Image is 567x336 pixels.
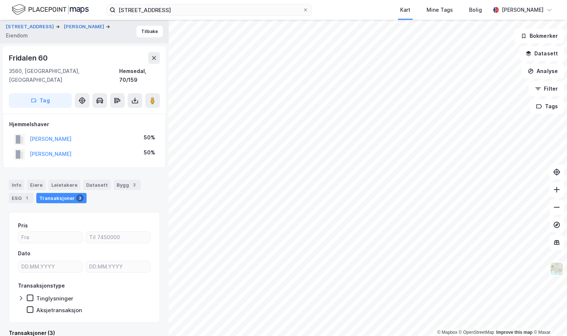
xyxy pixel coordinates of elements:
button: Tilbake [136,26,163,37]
div: 1 [23,194,30,202]
div: Eiere [27,180,45,190]
div: Bygg [114,180,141,190]
a: Mapbox [437,330,457,335]
img: Z [550,262,564,276]
button: Tag [9,93,72,108]
input: Til 7450000 [86,232,150,243]
div: 50% [144,148,155,157]
div: [PERSON_NAME] [502,6,544,14]
input: DD.MM.YYYY [86,261,150,272]
iframe: Chat Widget [530,301,567,336]
div: Mine Tags [427,6,453,14]
a: Improve this map [496,330,533,335]
div: Transaksjoner [36,193,87,203]
input: DD.MM.YYYY [18,261,83,272]
button: Datasett [519,46,564,61]
input: Søk på adresse, matrikkel, gårdeiere, leietakere eller personer [116,4,303,15]
div: Pris [18,221,28,230]
div: Tinglysninger [36,295,73,302]
div: Fridalen 60 [9,52,49,64]
div: Leietakere [48,180,80,190]
button: Filter [529,81,564,96]
button: [STREET_ADDRESS] [6,23,55,30]
div: Aksjetransaksjon [36,307,82,314]
div: Datasett [83,180,111,190]
div: ESG [9,193,33,203]
div: Kart [400,6,410,14]
button: [PERSON_NAME] [64,23,106,30]
div: Dato [18,249,30,258]
img: logo.f888ab2527a4732fd821a326f86c7f29.svg [12,3,89,16]
div: Eiendom [6,31,28,40]
div: Hemsedal, 70/159 [119,67,160,84]
div: 50% [144,133,155,142]
a: OpenStreetMap [459,330,494,335]
input: Fra [18,232,83,243]
button: Bokmerker [515,29,564,43]
button: Tags [530,99,564,114]
div: 3560, [GEOGRAPHIC_DATA], [GEOGRAPHIC_DATA] [9,67,119,84]
div: Transaksjonstype [18,281,65,290]
div: Kontrollprogram for chat [530,301,567,336]
div: Info [9,180,24,190]
div: 3 [76,194,84,202]
div: Hjemmelshaver [9,120,160,129]
button: Analyse [522,64,564,78]
div: Bolig [469,6,482,14]
div: 2 [131,181,138,189]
